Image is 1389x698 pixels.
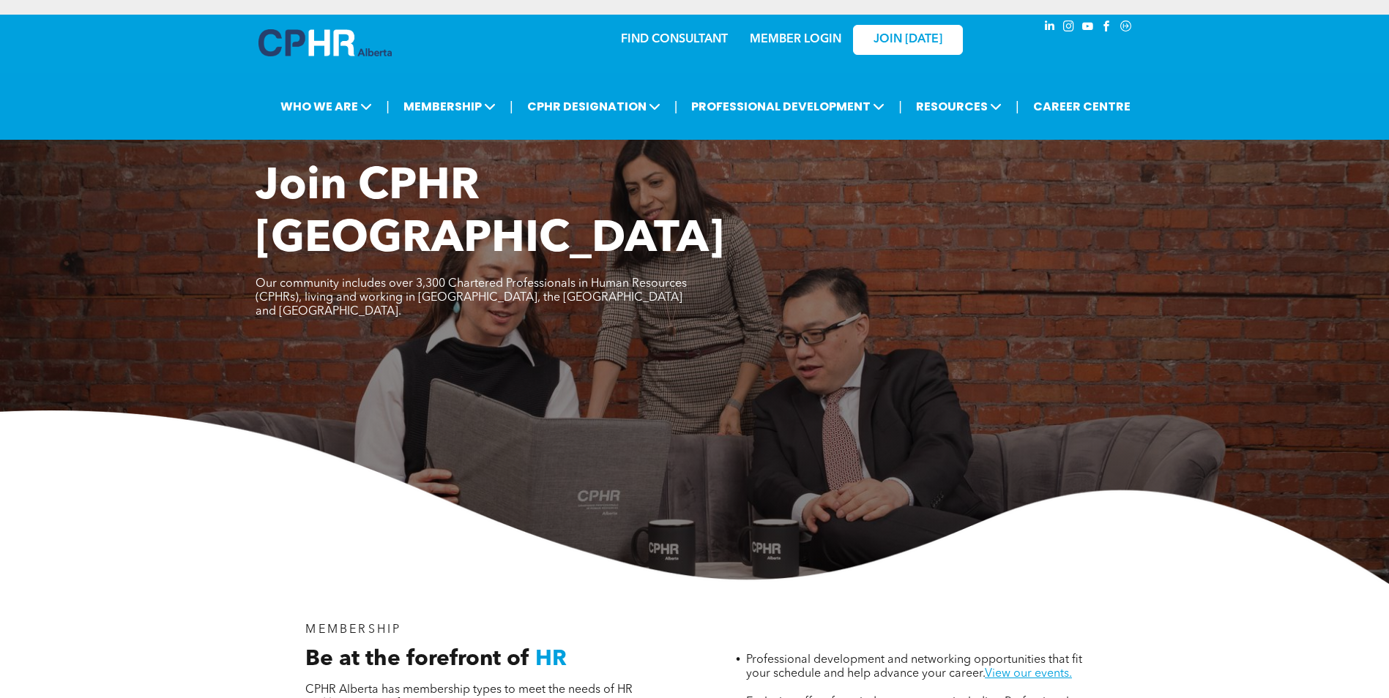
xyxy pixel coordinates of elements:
span: WHO WE ARE [276,93,376,120]
a: JOIN [DATE] [853,25,963,55]
span: Our community includes over 3,300 Chartered Professionals in Human Resources (CPHRs), living and ... [256,278,687,318]
a: MEMBER LOGIN [750,34,841,45]
span: Be at the forefront of [305,648,529,670]
span: HR [535,648,567,670]
span: Join CPHR [GEOGRAPHIC_DATA] [256,165,724,262]
a: youtube [1080,18,1096,38]
li: | [386,91,390,121]
span: PROFESSIONAL DEVELOPMENT [687,93,889,120]
span: Professional development and networking opportunities that fit your schedule and help advance you... [746,654,1082,680]
a: linkedin [1042,18,1058,38]
span: RESOURCES [912,93,1006,120]
span: JOIN [DATE] [874,33,942,47]
a: FIND CONSULTANT [621,34,728,45]
img: A blue and white logo for cp alberta [258,29,392,56]
a: View our events. [985,668,1072,680]
a: instagram [1061,18,1077,38]
li: | [898,91,902,121]
span: CPHR DESIGNATION [523,93,665,120]
li: | [674,91,678,121]
a: Social network [1118,18,1134,38]
li: | [510,91,513,121]
a: CAREER CENTRE [1029,93,1135,120]
a: facebook [1099,18,1115,38]
li: | [1016,91,1019,121]
span: MEMBERSHIP [305,624,401,636]
span: MEMBERSHIP [399,93,500,120]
